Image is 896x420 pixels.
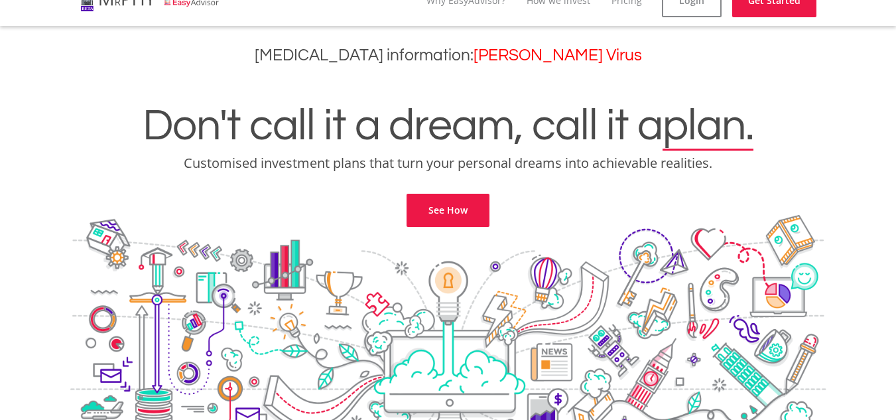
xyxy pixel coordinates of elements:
h1: Don't call it a dream, call it a [10,104,886,149]
p: Customised investment plans that turn your personal dreams into achievable realities. [10,154,886,173]
h3: [MEDICAL_DATA] information: [10,46,886,65]
a: See How [407,194,489,227]
span: plan. [663,104,753,149]
a: [PERSON_NAME] Virus [474,47,642,64]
